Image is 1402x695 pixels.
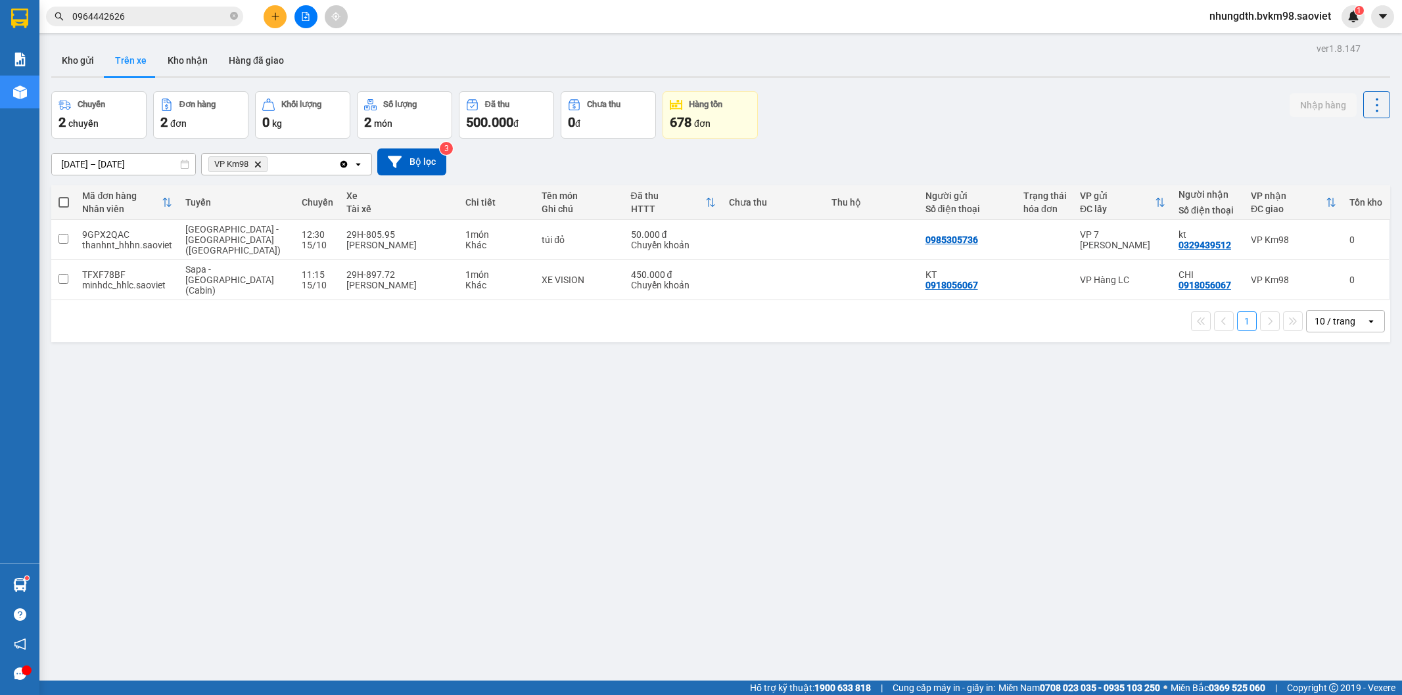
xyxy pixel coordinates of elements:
[1073,185,1172,220] th: Toggle SortBy
[374,118,392,129] span: món
[218,45,294,76] button: Hàng đã giao
[750,681,871,695] span: Hỗ trợ kỹ thuật:
[353,159,363,169] svg: open
[157,45,218,76] button: Kho nhận
[1347,11,1359,22] img: icon-new-feature
[302,229,333,240] div: 12:30
[72,9,227,24] input: Tìm tên, số ĐT hoặc mã đơn
[78,100,105,109] div: Chuyến
[1371,5,1394,28] button: caret-down
[76,185,179,220] th: Toggle SortBy
[466,114,513,130] span: 500.000
[230,11,238,23] span: close-circle
[302,197,333,208] div: Chuyến
[1251,275,1336,285] div: VP Km98
[881,681,883,695] span: |
[831,197,912,208] div: Thu hộ
[465,269,528,280] div: 1 món
[1199,8,1342,24] span: nhungdth.bvkm98.saoviet
[68,118,99,129] span: chuyến
[998,681,1160,695] span: Miền Nam
[1349,275,1382,285] div: 0
[459,91,554,139] button: Đã thu500.000đ
[179,100,216,109] div: Đơn hàng
[346,280,452,290] div: [PERSON_NAME]
[485,100,509,109] div: Đã thu
[1171,681,1265,695] span: Miền Bắc
[465,197,528,208] div: Chi tiết
[331,12,340,21] span: aim
[1080,275,1165,285] div: VP Hàng LC
[729,197,818,208] div: Chưa thu
[893,681,995,695] span: Cung cấp máy in - giấy in:
[271,12,280,21] span: plus
[302,269,333,280] div: 11:15
[1290,93,1357,117] button: Nhập hàng
[302,240,333,250] div: 15/10
[1357,6,1361,15] span: 1
[82,269,172,280] div: TFXF78BF
[925,269,1010,280] div: KT
[925,235,978,245] div: 0985305736
[542,235,617,245] div: túi đỏ
[1237,311,1257,331] button: 1
[1040,683,1160,693] strong: 0708 023 035 - 0935 103 250
[58,114,66,130] span: 2
[1179,269,1238,280] div: CHI
[1349,235,1382,245] div: 0
[631,204,705,214] div: HTTT
[160,114,168,130] span: 2
[694,118,711,129] span: đơn
[1080,229,1165,250] div: VP 7 [PERSON_NAME]
[82,240,172,250] div: thanhnt_hhhn.saoviet
[272,118,282,129] span: kg
[663,91,758,139] button: Hàng tồn678đơn
[55,12,64,21] span: search
[465,280,528,290] div: Khác
[214,159,248,169] span: VP Km98
[568,114,575,130] span: 0
[1329,683,1338,692] span: copyright
[52,154,195,175] input: Select a date range.
[346,191,452,201] div: Xe
[1275,681,1277,695] span: |
[302,280,333,290] div: 15/10
[301,12,310,21] span: file-add
[82,191,162,201] div: Mã đơn hàng
[14,667,26,680] span: message
[624,185,722,220] th: Toggle SortBy
[631,269,716,280] div: 450.000 đ
[25,576,29,580] sup: 1
[440,142,453,155] sup: 3
[631,229,716,240] div: 50.000 đ
[513,118,519,129] span: đ
[1163,685,1167,690] span: ⚪️
[185,197,288,208] div: Tuyến
[1244,185,1343,220] th: Toggle SortBy
[82,229,172,240] div: 9GPX2QAC
[542,191,617,201] div: Tên món
[1179,189,1238,200] div: Người nhận
[255,91,350,139] button: Khối lượng0kg
[631,191,705,201] div: Đã thu
[1251,235,1336,245] div: VP Km98
[465,229,528,240] div: 1 món
[254,160,262,168] svg: Delete
[230,12,238,20] span: close-circle
[1179,205,1238,215] div: Số điện thoại
[13,85,27,99] img: warehouse-icon
[383,100,417,109] div: Số lượng
[364,114,371,130] span: 2
[1251,204,1326,214] div: ĐC giao
[264,5,287,28] button: plus
[542,204,617,214] div: Ghi chú
[542,275,617,285] div: XE VISION
[357,91,452,139] button: Số lượng2món
[1315,315,1355,328] div: 10 / trang
[587,100,620,109] div: Chưa thu
[925,191,1010,201] div: Người gửi
[925,204,1010,214] div: Số điện thoại
[82,280,172,290] div: minhdc_hhlc.saoviet
[185,264,274,296] span: Sapa - [GEOGRAPHIC_DATA] (Cabin)
[208,156,268,172] span: VP Km98, close by backspace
